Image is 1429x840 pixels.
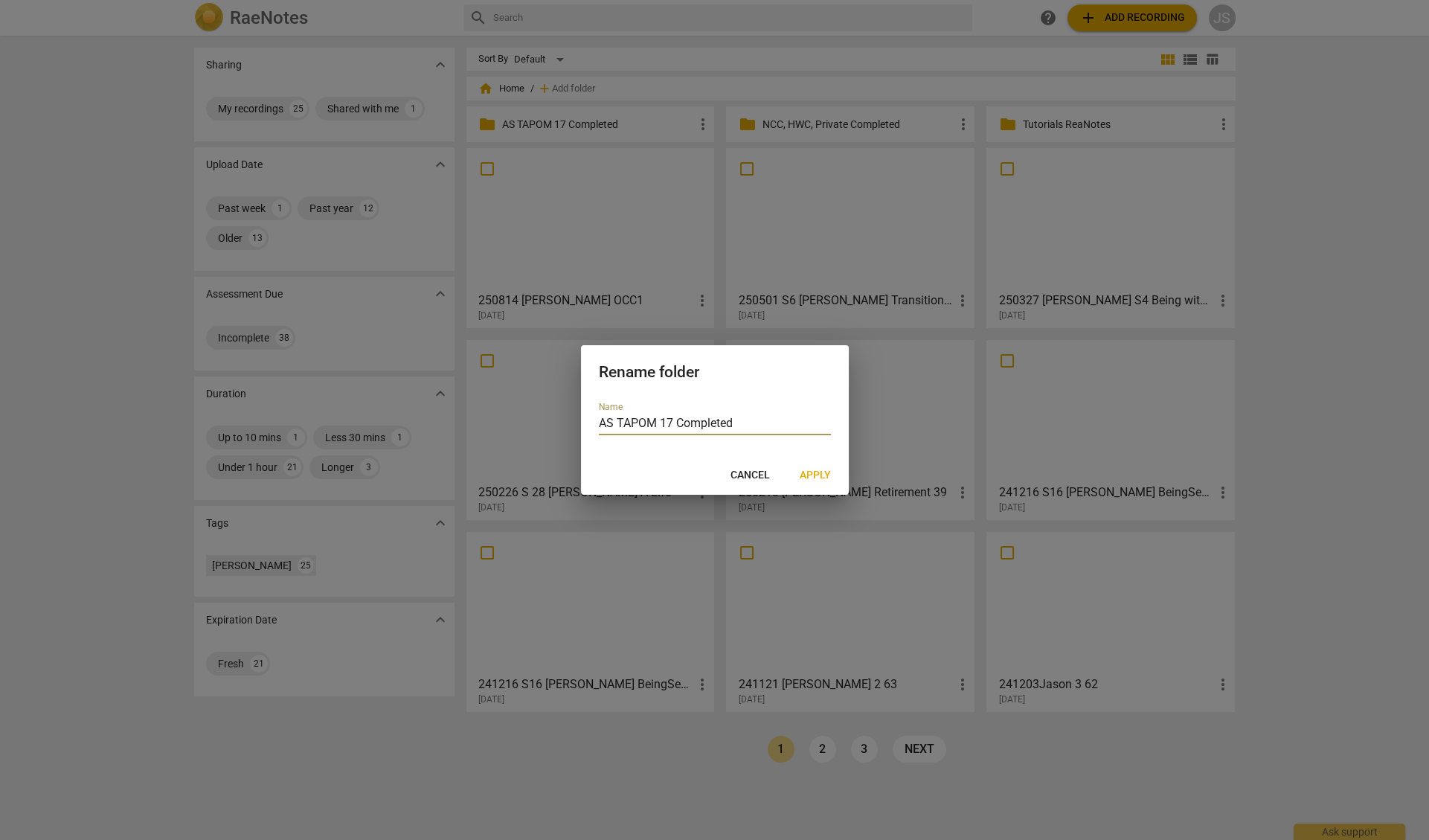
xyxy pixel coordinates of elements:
[599,363,831,382] h2: Rename folder
[719,462,782,489] button: Cancel
[800,468,831,483] span: Apply
[788,462,843,489] button: Apply
[730,468,770,483] span: Cancel
[599,403,623,412] label: Name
